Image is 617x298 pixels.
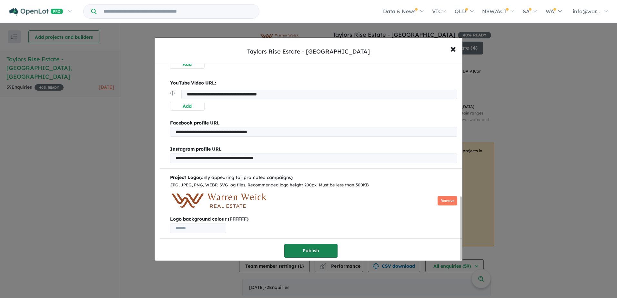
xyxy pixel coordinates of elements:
img: Openlot PRO Logo White [9,8,63,16]
b: Logo background colour (FFFFFF) [170,215,457,223]
button: Add [170,102,205,111]
button: Publish [284,244,338,258]
button: Remove [438,196,457,205]
div: Taylors Rise Estate - [GEOGRAPHIC_DATA] [247,47,370,56]
div: (only appearing for promoted campaigns) [170,174,457,182]
p: YouTube Video URL: [170,79,457,87]
img: Taylors%20Rise%20Estate%20-%20Bellingen___1712268572.png [170,191,268,210]
span: info@war... [573,8,600,15]
b: Project Logo [170,174,199,180]
button: Add [170,60,205,69]
img: drag.svg [170,91,175,95]
span: × [450,41,456,55]
b: Instagram profile URL [170,146,222,152]
input: Try estate name, suburb, builder or developer [98,5,258,18]
b: Facebook profile URL [170,120,220,126]
div: JPG, JPEG, PNG, WEBP, SVG log files. Recommended logo height 200px. Must be less than 300KB [170,182,457,189]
